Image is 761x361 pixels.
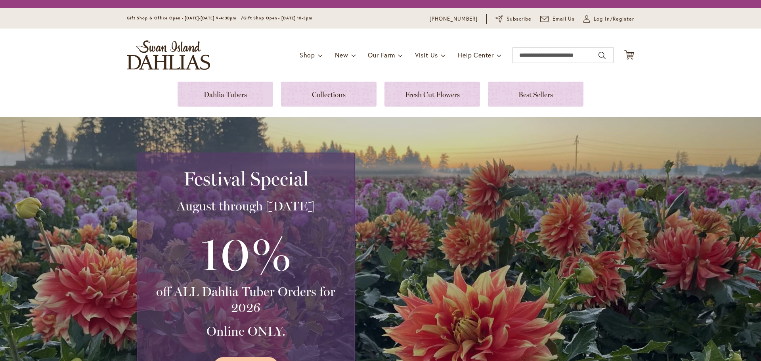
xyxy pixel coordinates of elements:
[495,15,532,23] a: Subscribe
[127,40,210,70] a: store logo
[335,51,348,59] span: New
[147,222,344,284] h3: 10%
[147,284,344,315] h3: off ALL Dahlia Tuber Orders for 2026
[598,49,606,62] button: Search
[147,323,344,339] h3: Online ONLY.
[415,51,438,59] span: Visit Us
[147,198,344,214] h3: August through [DATE]
[553,15,575,23] span: Email Us
[127,15,243,21] span: Gift Shop & Office Open - [DATE]-[DATE] 9-4:30pm /
[430,15,478,23] a: [PHONE_NUMBER]
[507,15,532,23] span: Subscribe
[147,168,344,190] h2: Festival Special
[300,51,315,59] span: Shop
[458,51,494,59] span: Help Center
[243,15,312,21] span: Gift Shop Open - [DATE] 10-3pm
[583,15,634,23] a: Log In/Register
[594,15,634,23] span: Log In/Register
[540,15,575,23] a: Email Us
[368,51,395,59] span: Our Farm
